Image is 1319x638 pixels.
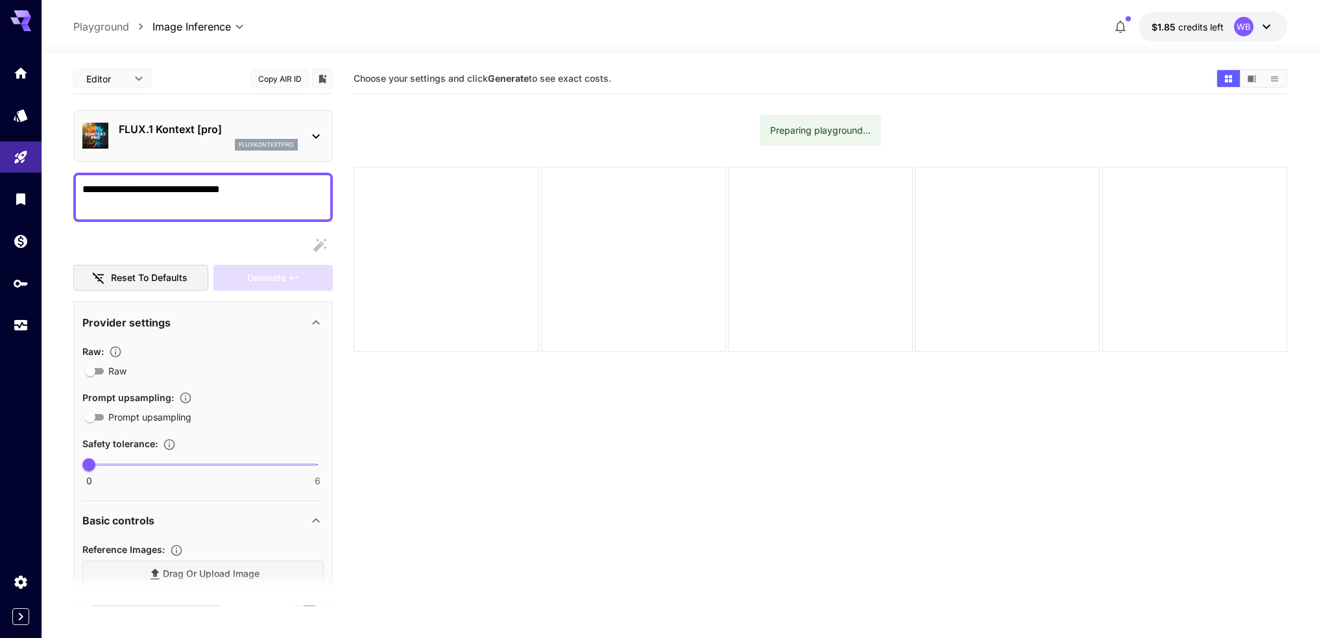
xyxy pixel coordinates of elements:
div: WB [1234,17,1253,36]
span: Image Inference [152,19,231,34]
button: Controls the level of post-processing applied to generated images. [104,345,127,358]
span: Raw : [82,346,104,357]
p: FLUX.1 Kontext [pro] [119,121,298,137]
div: Usage [13,317,29,334]
span: Safety tolerance : [82,438,158,449]
div: FLUX.1 Kontext [pro]fluxkontextpro [82,116,324,156]
div: Show media in grid viewShow media in video viewShow media in list view [1216,69,1287,88]
p: fluxkontextpro [239,140,294,149]
div: Playground [13,149,29,166]
button: Upload a reference image to guide the result. This is needed for Image-to-Image or Inpainting. Su... [165,544,188,557]
p: Basic controls [82,513,154,528]
button: Controls the tolerance level for input and output content moderation. Lower values apply stricter... [158,438,181,451]
div: Preparing playground... [770,119,871,142]
b: Generate [488,73,529,84]
div: $1.85294 [1152,20,1224,34]
button: Copy AIR ID [250,69,309,88]
button: Add to library [317,71,328,86]
button: $1.85294WB [1139,12,1287,42]
div: Library [13,191,29,207]
button: Enables automatic enhancement and expansion of the input prompt to improve generation quality and... [174,391,197,404]
span: $1.85 [1152,21,1178,32]
span: Editor [86,72,127,86]
div: Wallet [13,233,29,249]
span: 6 [315,474,321,487]
span: Choose your settings and click to see exact costs. [354,73,611,84]
span: Prompt upsampling [108,410,191,424]
span: Reference Images : [82,544,165,555]
span: Prompt upsampling : [82,392,174,403]
button: Show media in video view [1240,70,1263,87]
div: Models [13,107,29,123]
a: Playground [73,19,129,34]
button: Show media in list view [1263,70,1286,87]
button: Show media in grid view [1217,70,1240,87]
div: Basic controls [82,505,324,536]
button: Reset to defaults [73,265,208,291]
span: Raw [108,364,127,378]
p: Provider settings [82,315,171,330]
span: 0 [86,474,92,487]
span: credits left [1178,21,1224,32]
div: Provider settings [82,307,324,338]
button: Expand sidebar [12,608,29,625]
div: Home [13,65,29,81]
nav: breadcrumb [73,19,152,34]
div: Settings [13,574,29,590]
div: API Keys [13,275,29,291]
